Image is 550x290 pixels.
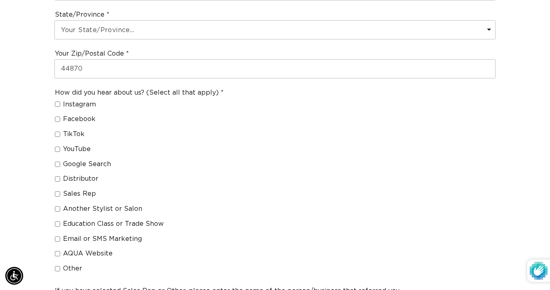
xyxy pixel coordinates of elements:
span: Another Stylist or Salon [63,205,142,213]
span: Email or SMS Marketing [63,235,142,243]
span: Facebook [63,115,96,123]
span: TikTok [63,130,85,139]
iframe: Chat Widget [440,202,550,290]
label: State/Province [55,11,109,19]
span: Google Search [63,160,111,169]
span: Sales Rep [63,190,96,198]
span: Distributor [63,175,98,183]
span: Education Class or Trade Show [63,220,164,228]
span: YouTube [63,145,91,154]
label: Your Zip/Postal Code [55,50,129,58]
span: Instagram [63,100,96,109]
span: Other [63,264,82,273]
span: AQUA Website [63,249,113,258]
div: Accessibility Menu [5,267,23,285]
legend: How did you hear about us? (Select all that apply) [55,89,224,97]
